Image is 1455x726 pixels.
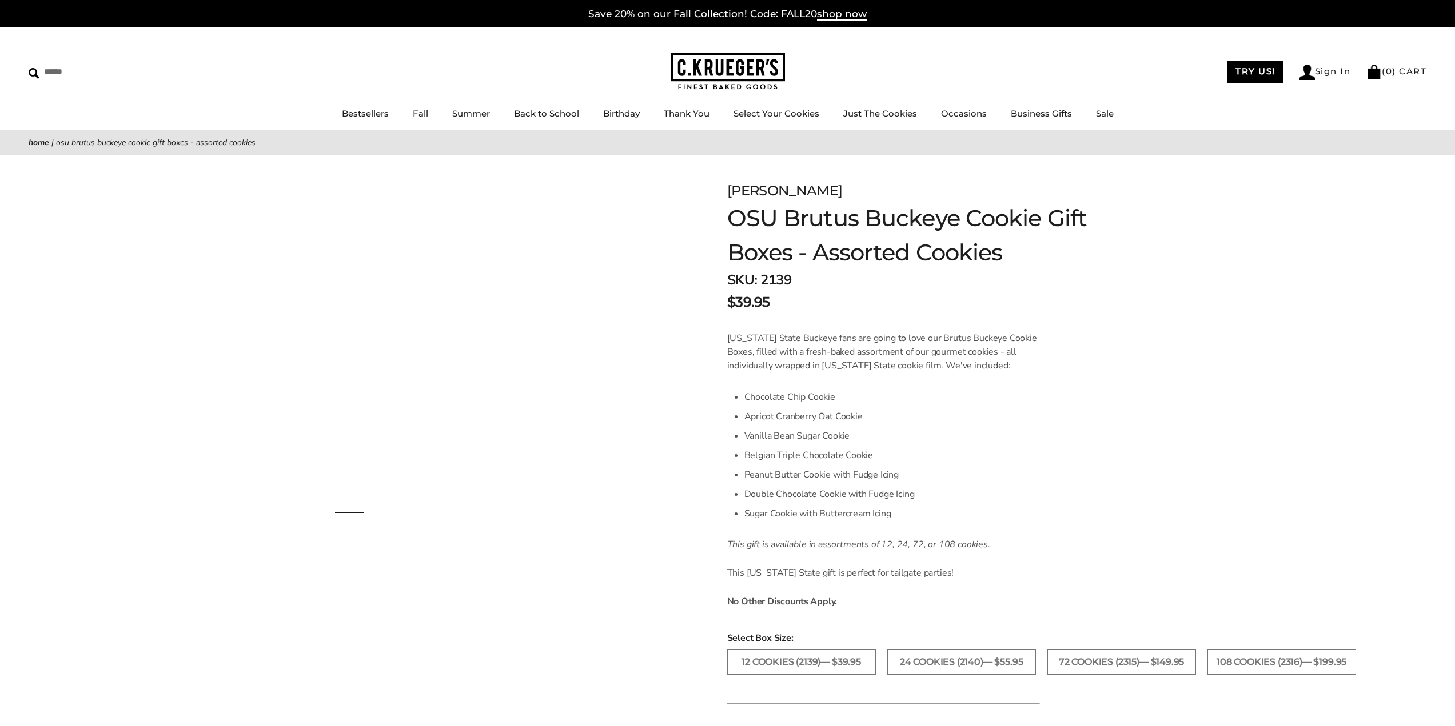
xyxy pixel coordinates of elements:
a: Birthday [603,108,640,119]
a: Sign In [1299,65,1351,80]
label: 12 Cookies (2139)— $39.95 [727,649,876,675]
strong: No Other Discounts Apply. [727,595,838,608]
a: (0) CART [1366,66,1426,77]
a: Save 20% on our Fall Collection! Code: FALL20shop now [588,8,867,21]
a: TRY US! [1227,61,1283,83]
span: $39.95 [727,292,770,312]
a: Summer [452,108,490,119]
li: Belgian Triple Chocolate Cookie [744,446,1040,465]
a: Back to School [514,108,579,119]
h1: OSU Brutus Buckeye Cookie Gift Boxes - Assorted Cookies [727,201,1092,270]
li: Apricot Cranberry Oat Cookie [744,407,1040,426]
a: Home [29,137,49,148]
li: Double Chocolate Cookie with Fudge Icing [744,484,1040,504]
a: Business Gifts [1011,108,1072,119]
span: | [51,137,54,148]
span: Select Box Size: [727,631,1426,645]
img: Search [29,68,39,79]
label: 72 Cookies (2315)— $149.95 [1047,649,1196,675]
li: Chocolate Chip Cookie [744,387,1040,407]
strong: SKU: [727,271,758,289]
nav: breadcrumbs [29,136,1426,149]
p: This [US_STATE] State gift is perfect for tailgate parties! [727,566,1040,580]
span: 0 [1386,66,1393,77]
img: Bag [1366,65,1382,79]
a: Occasions [941,108,987,119]
li: Vanilla Bean Sugar Cookie [744,426,1040,446]
img: Account [1299,65,1315,80]
span: OSU Brutus Buckeye Cookie Gift Boxes - Assorted Cookies [56,137,256,148]
a: Select Your Cookies [734,108,819,119]
img: C.KRUEGER'S [671,53,785,90]
em: This gift is available in assortments of 12, 24, 72, or 108 cookies. [727,538,990,551]
a: Fall [413,108,428,119]
p: [US_STATE] State Buckeye fans are going to love our Brutus Buckeye Cookie Boxes, filled with a fr... [727,331,1040,372]
label: 108 Cookies (2316)— $199.95 [1207,649,1356,675]
a: Thank You [664,108,709,119]
input: Search [29,63,165,81]
a: Bestsellers [342,108,389,119]
span: shop now [817,8,867,21]
a: Sale [1096,108,1114,119]
a: Just The Cookies [843,108,917,119]
span: 2139 [760,271,791,289]
label: 24 Cookies (2140)— $55.95 [887,649,1036,675]
li: Peanut Butter Cookie with Fudge Icing [744,465,1040,484]
li: Sugar Cookie with Buttercream Icing [744,504,1040,523]
div: [PERSON_NAME] [727,181,1092,201]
